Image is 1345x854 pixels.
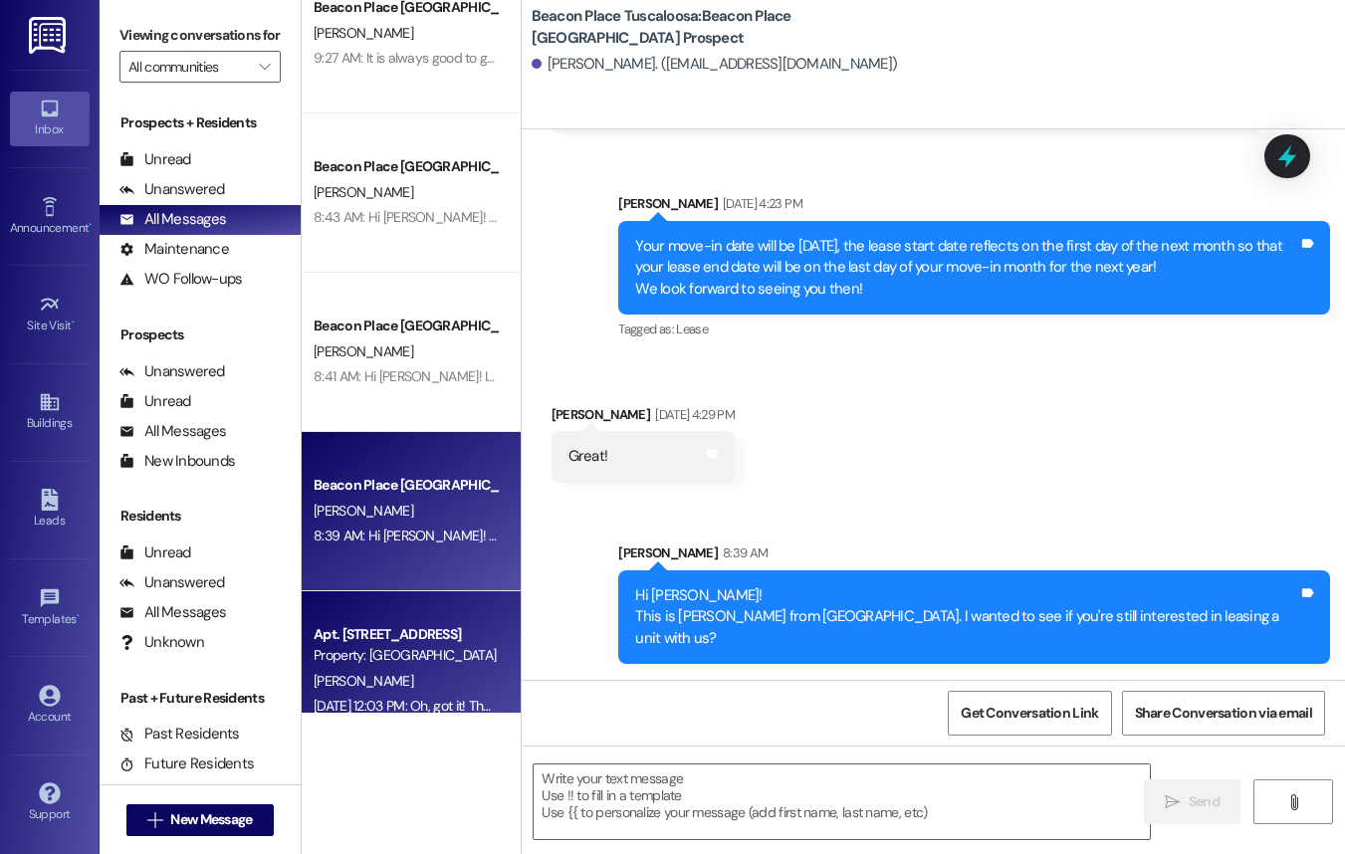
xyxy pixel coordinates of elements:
[128,51,249,83] input: All communities
[314,672,413,690] span: [PERSON_NAME]
[119,20,281,51] label: Viewing conversations for
[119,421,226,442] div: All Messages
[119,209,226,230] div: All Messages
[314,156,498,177] div: Beacon Place [GEOGRAPHIC_DATA] Prospect
[314,208,1201,226] div: 8:43 AM: Hi [PERSON_NAME]! I wanted to reach out to see if you are still interested in leasing a ...
[100,688,301,709] div: Past + Future Residents
[119,724,240,745] div: Past Residents
[119,632,204,653] div: Unknown
[1286,794,1301,810] i: 
[314,183,413,201] span: [PERSON_NAME]
[126,804,274,836] button: New Message
[314,475,498,496] div: Beacon Place [GEOGRAPHIC_DATA] Prospect
[100,324,301,345] div: Prospects
[650,404,735,425] div: [DATE] 4:29 PM
[119,451,235,472] div: New Inbounds
[77,609,80,623] span: •
[635,585,1298,649] div: Hi [PERSON_NAME]! This is [PERSON_NAME] from [GEOGRAPHIC_DATA]. I wanted to see if you're still i...
[119,361,225,382] div: Unanswered
[119,391,191,412] div: Unread
[314,527,1153,544] div: 8:39 AM: Hi [PERSON_NAME]! This is [PERSON_NAME] from [GEOGRAPHIC_DATA]. I wanted to see if you'r...
[618,193,1330,221] div: [PERSON_NAME]
[10,385,90,439] a: Buildings
[635,236,1298,300] div: Your move-in date will be [DATE], the lease start date reflects on the first day of the next mont...
[119,149,191,170] div: Unread
[119,572,225,593] div: Unanswered
[718,542,768,563] div: 8:39 AM
[568,446,608,467] div: Great!
[1122,691,1325,736] button: Share Conversation via email
[1165,794,1180,810] i: 
[119,269,242,290] div: WO Follow-ups
[618,542,1330,570] div: [PERSON_NAME]
[948,691,1111,736] button: Get Conversation Link
[10,288,90,341] a: Site Visit •
[314,697,641,715] div: [DATE] 12:03 PM: Oh, got it! Thank you for confirming that!
[119,542,191,563] div: Unread
[10,581,90,635] a: Templates •
[119,179,225,200] div: Unanswered
[72,316,75,329] span: •
[89,218,92,232] span: •
[314,502,413,520] span: [PERSON_NAME]
[119,602,226,623] div: All Messages
[314,316,498,336] div: Beacon Place [GEOGRAPHIC_DATA] Prospect
[10,776,90,830] a: Support
[718,193,802,214] div: [DATE] 4:23 PM
[532,54,898,75] div: [PERSON_NAME]. ([EMAIL_ADDRESS][DOMAIN_NAME])
[314,24,413,42] span: [PERSON_NAME]
[147,812,162,828] i: 
[119,239,229,260] div: Maintenance
[961,703,1098,724] span: Get Conversation Link
[314,342,413,360] span: [PERSON_NAME]
[259,59,270,75] i: 
[314,49,1249,67] div: 9:27 AM: It is always good to get a head start! We are open [DATE]-[DATE] 8:30-5:30 and [DATE] 10...
[1189,791,1220,812] span: Send
[1144,779,1240,824] button: Send
[532,6,930,49] b: Beacon Place Tuscaloosa: Beacon Place [GEOGRAPHIC_DATA] Prospect
[1135,703,1312,724] span: Share Conversation via email
[29,17,70,54] img: ResiDesk Logo
[170,809,252,830] span: New Message
[676,320,708,337] span: Lease
[314,645,498,666] div: Property: [GEOGRAPHIC_DATA] [GEOGRAPHIC_DATA]
[100,506,301,527] div: Residents
[618,315,1330,343] div: Tagged as:
[10,679,90,733] a: Account
[552,404,735,432] div: [PERSON_NAME]
[10,483,90,536] a: Leads
[314,624,498,645] div: Apt. [STREET_ADDRESS]
[10,92,90,145] a: Inbox
[119,753,254,774] div: Future Residents
[100,112,301,133] div: Prospects + Residents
